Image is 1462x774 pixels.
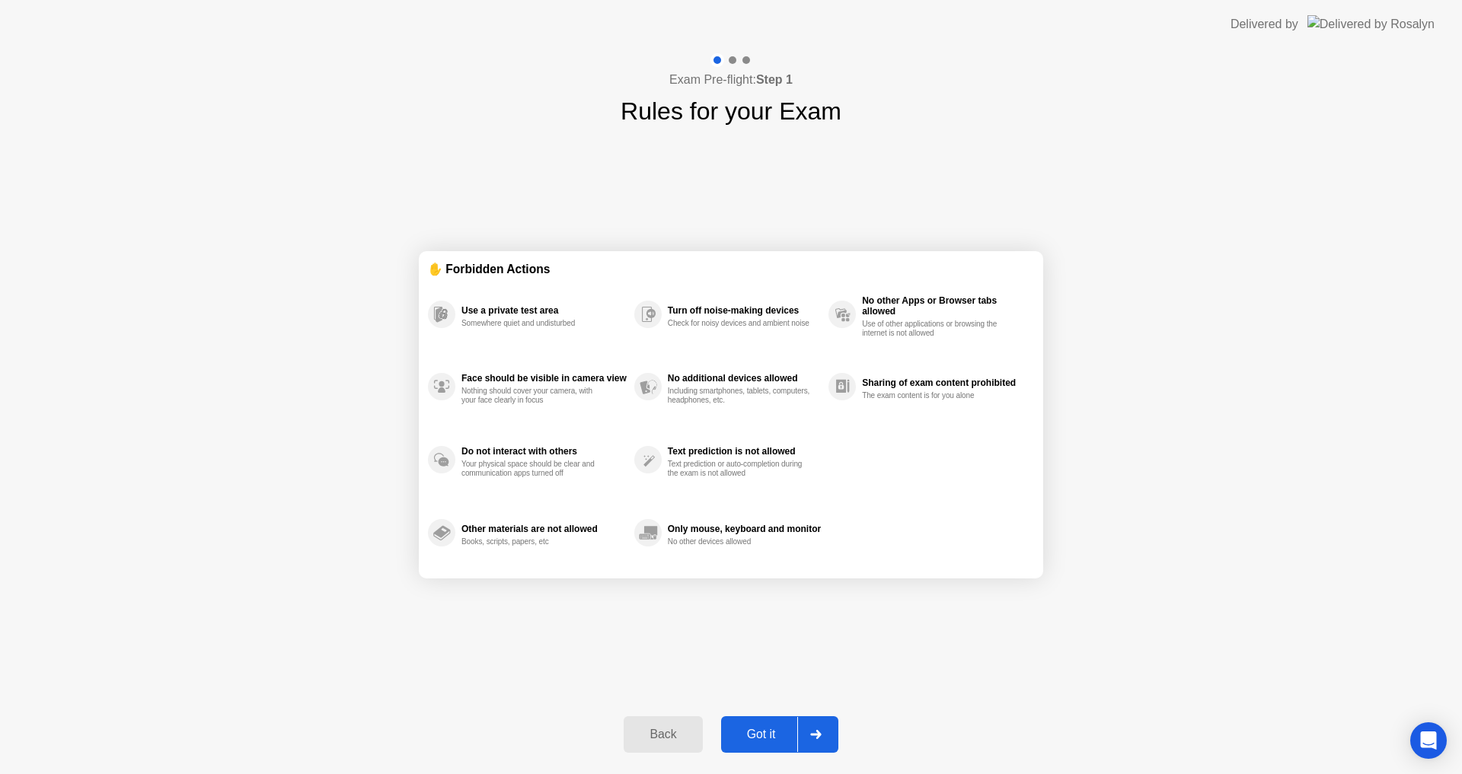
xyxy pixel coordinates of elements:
[668,524,821,534] div: Only mouse, keyboard and monitor
[1231,15,1298,33] div: Delivered by
[668,305,821,316] div: Turn off noise-making devices
[461,319,605,328] div: Somewhere quiet and undisturbed
[726,728,797,741] div: Got it
[862,377,1026,388] div: Sharing of exam content prohibited
[621,93,841,129] h1: Rules for your Exam
[461,460,605,478] div: Your physical space should be clear and communication apps turned off
[461,537,605,546] div: Books, scripts, papers, etc
[862,391,1006,400] div: The exam content is for you alone
[756,73,793,86] b: Step 1
[668,387,812,405] div: Including smartphones, tablets, computers, headphones, etc.
[461,373,627,384] div: Face should be visible in camera view
[721,716,838,753] button: Got it
[669,71,793,89] h4: Exam Pre-flight:
[668,446,821,457] div: Text prediction is not allowed
[624,716,702,753] button: Back
[1410,722,1447,759] div: Open Intercom Messenger
[461,387,605,405] div: Nothing should cover your camera, with your face clearly in focus
[628,728,697,741] div: Back
[1307,15,1435,33] img: Delivered by Rosalyn
[668,537,812,546] div: No other devices allowed
[668,373,821,384] div: No additional devices allowed
[428,260,1034,278] div: ✋ Forbidden Actions
[461,524,627,534] div: Other materials are not allowed
[668,460,812,478] div: Text prediction or auto-completion during the exam is not allowed
[461,446,627,457] div: Do not interact with others
[862,295,1026,317] div: No other Apps or Browser tabs allowed
[862,320,1006,338] div: Use of other applications or browsing the internet is not allowed
[461,305,627,316] div: Use a private test area
[668,319,812,328] div: Check for noisy devices and ambient noise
